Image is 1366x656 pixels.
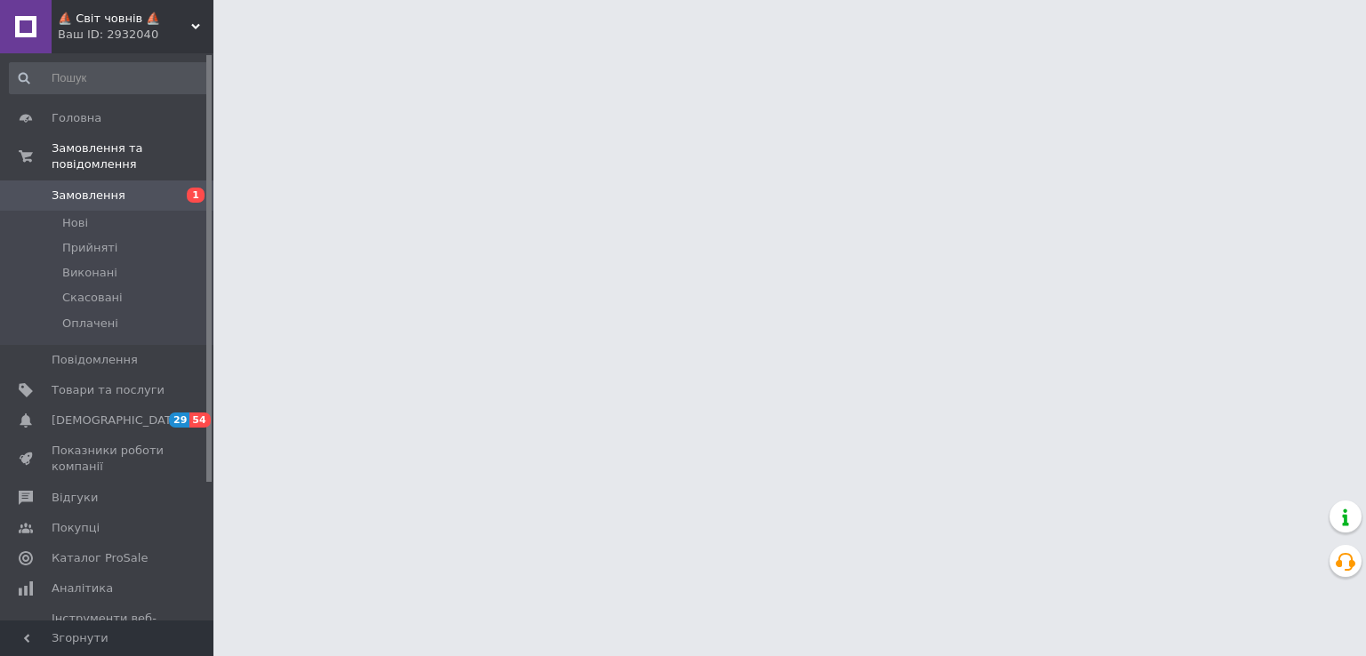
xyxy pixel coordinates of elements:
div: Ваш ID: 2932040 [58,27,213,43]
span: 1 [187,188,205,203]
span: [DEMOGRAPHIC_DATA] [52,412,183,428]
span: Покупці [52,520,100,536]
span: 29 [169,412,189,428]
span: Скасовані [62,290,123,306]
span: Відгуки [52,490,98,506]
span: Показники роботи компанії [52,443,165,475]
span: Замовлення та повідомлення [52,140,213,172]
span: Нові [62,215,88,231]
input: Пошук [9,62,210,94]
span: Повідомлення [52,352,138,368]
span: 54 [189,412,210,428]
span: ⛵ Світ човнів ⛵ [58,11,191,27]
span: Каталог ProSale [52,550,148,566]
span: Виконані [62,265,117,281]
span: Головна [52,110,101,126]
span: Замовлення [52,188,125,204]
span: Товари та послуги [52,382,165,398]
span: Оплачені [62,316,118,332]
span: Інструменти веб-майстра та SEO [52,611,165,643]
span: Аналітика [52,580,113,596]
span: Прийняті [62,240,117,256]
